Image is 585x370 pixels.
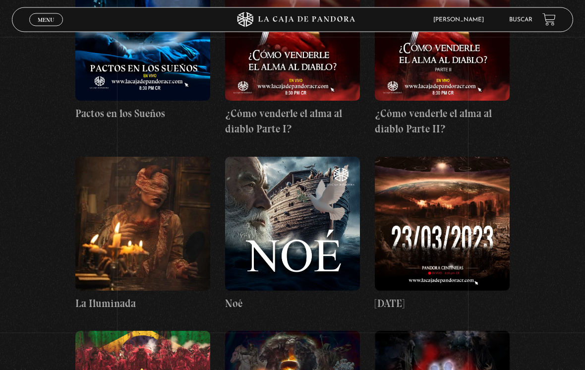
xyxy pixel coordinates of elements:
[75,296,210,312] h4: La Iluminada
[35,25,58,32] span: Cerrar
[225,157,360,312] a: Noé
[375,157,510,312] a: [DATE]
[375,106,510,137] h4: ¿Cómo venderle el alma al diablo Parte II?
[75,106,210,122] h4: Pactos en los Sueños
[375,296,510,312] h4: [DATE]
[428,17,494,23] span: [PERSON_NAME]
[509,17,532,23] a: Buscar
[38,17,54,23] span: Menu
[542,13,556,26] a: View your shopping cart
[225,106,360,137] h4: ¿Cómo venderle el alma al diablo Parte I?
[75,157,210,312] a: La Iluminada
[225,296,360,312] h4: Noé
